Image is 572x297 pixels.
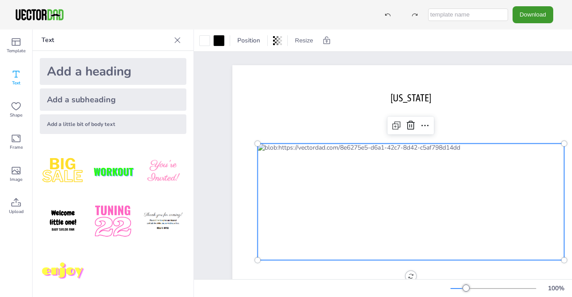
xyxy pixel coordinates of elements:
div: Add a heading [40,58,186,85]
span: Position [236,36,262,45]
img: VectorDad-1.png [14,8,65,21]
span: Image [10,176,22,183]
div: Add a subheading [40,88,186,111]
div: Add a little bit of body text [40,114,186,134]
span: Shape [10,112,22,119]
img: M7yqmqo.png [40,248,86,295]
span: Template [7,47,25,54]
div: 100 % [545,284,567,293]
p: Text [42,29,170,51]
img: XdJCRjX.png [90,148,136,195]
input: template name [428,8,508,21]
img: GNLDUe7.png [40,198,86,245]
img: K4iXMrW.png [140,198,186,245]
img: BBMXfK6.png [140,148,186,195]
span: Frame [10,144,23,151]
button: Download [513,6,553,23]
button: Resize [291,33,317,48]
span: [US_STATE] [391,92,431,104]
span: Text [12,79,21,87]
span: Upload [9,208,24,215]
img: 1B4LbXY.png [90,198,136,245]
img: style1.png [40,148,86,195]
